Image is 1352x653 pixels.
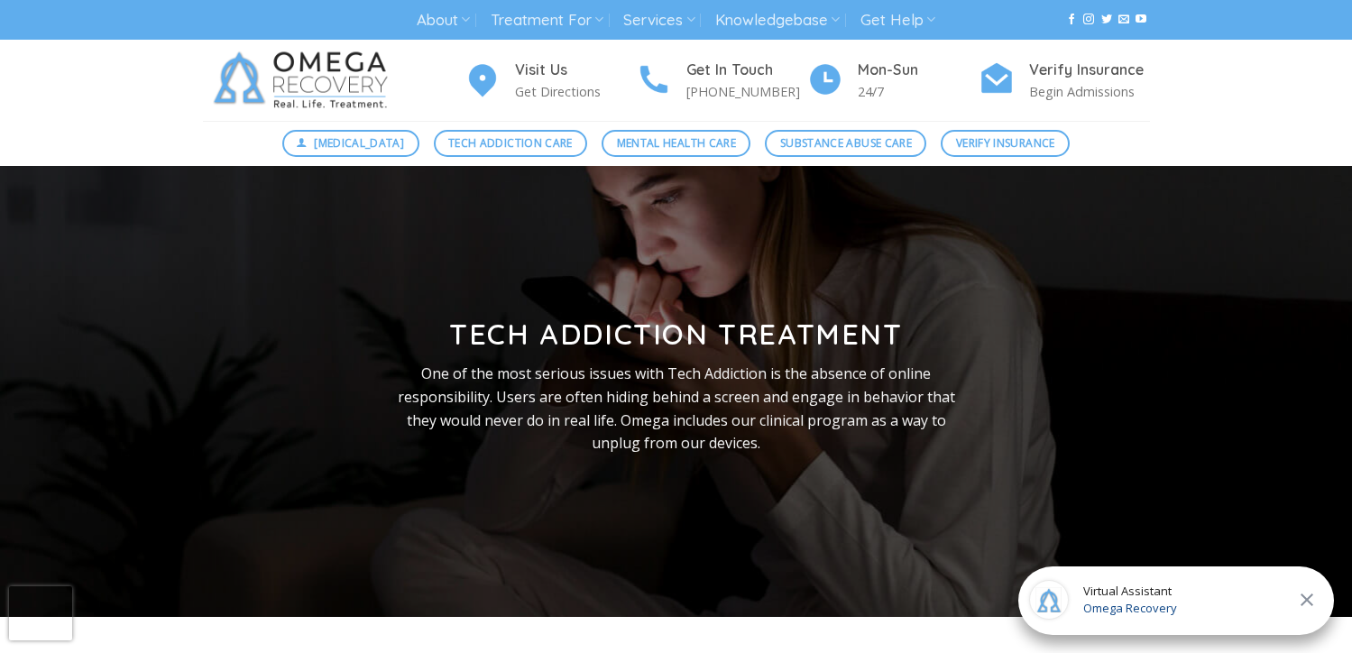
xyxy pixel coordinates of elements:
[282,130,419,157] a: [MEDICAL_DATA]
[491,4,603,37] a: Treatment For
[623,4,694,37] a: Services
[434,130,588,157] a: Tech Addiction Care
[715,4,840,37] a: Knowledgebase
[858,59,979,82] h4: Mon-Sun
[1029,59,1150,82] h4: Verify Insurance
[617,134,736,152] span: Mental Health Care
[515,59,636,82] h4: Visit Us
[203,40,406,121] img: Omega Recovery
[765,130,926,157] a: Substance Abuse Care
[941,130,1070,157] a: Verify Insurance
[314,134,404,152] span: [MEDICAL_DATA]
[956,134,1055,152] span: Verify Insurance
[636,59,807,103] a: Get In Touch [PHONE_NUMBER]
[448,134,573,152] span: Tech Addiction Care
[686,81,807,102] p: [PHONE_NUMBER]
[449,316,902,352] strong: Tech Addiction Treatment
[602,130,750,157] a: Mental Health Care
[1029,81,1150,102] p: Begin Admissions
[417,4,470,37] a: About
[1066,14,1077,26] a: Follow on Facebook
[860,4,935,37] a: Get Help
[1083,14,1094,26] a: Follow on Instagram
[464,59,636,103] a: Visit Us Get Directions
[1136,14,1146,26] a: Follow on YouTube
[979,59,1150,103] a: Verify Insurance Begin Admissions
[384,363,969,455] p: One of the most serious issues with Tech Addiction is the absence of online responsibility. Users...
[515,81,636,102] p: Get Directions
[858,81,979,102] p: 24/7
[686,59,807,82] h4: Get In Touch
[1118,14,1129,26] a: Send us an email
[780,134,912,152] span: Substance Abuse Care
[9,586,72,640] iframe: reCAPTCHA
[1101,14,1112,26] a: Follow on Twitter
